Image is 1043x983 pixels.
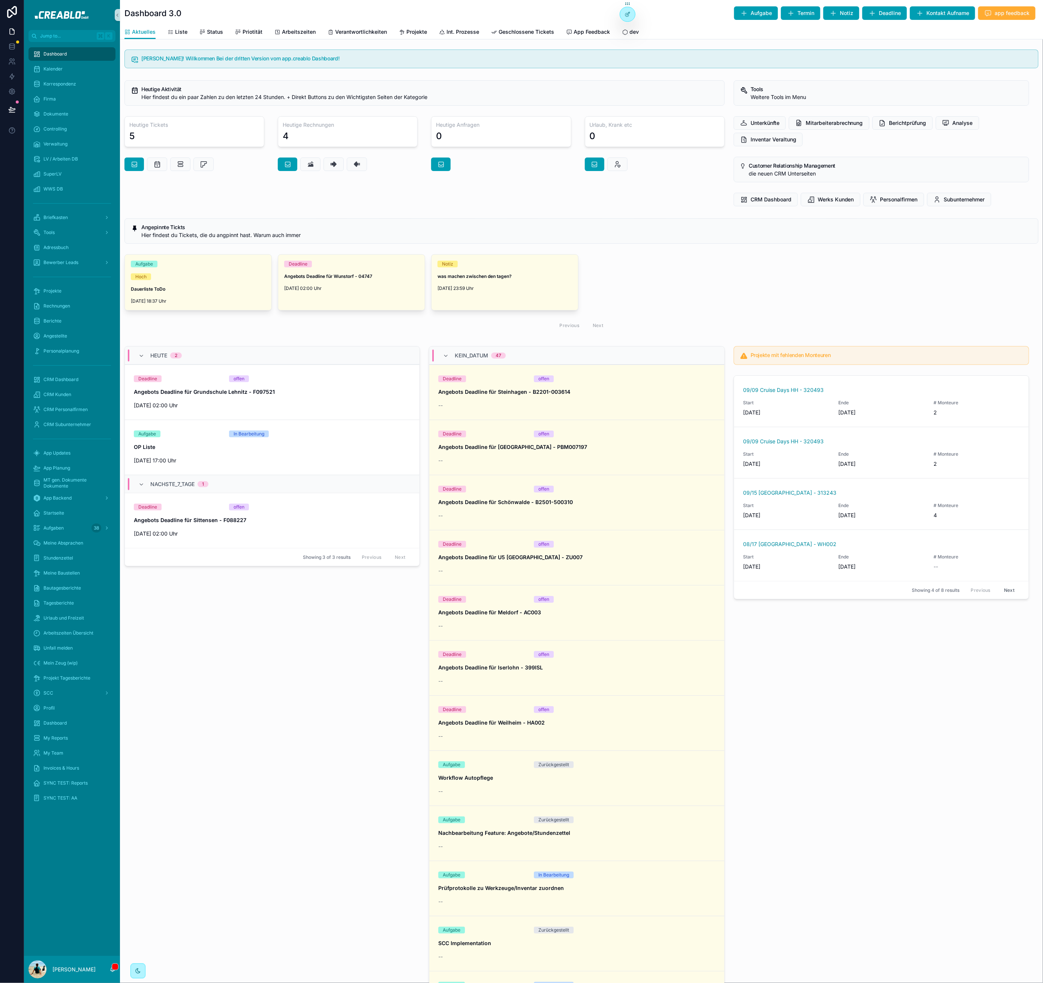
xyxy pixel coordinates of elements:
[43,422,91,428] span: CRM Subunternehmer
[28,641,115,655] a: Unfall melden
[806,119,863,127] span: Mitarbeiterabrechnung
[823,6,859,20] button: Notiz
[538,486,549,492] div: offen
[734,376,1029,427] a: 09/09 Cruise Days HH - 320493Start[DATE]Ende[DATE]# Monteure2
[43,450,70,456] span: App Updates
[28,284,115,298] a: Projekte
[438,788,443,795] span: --
[283,130,289,142] div: 4
[234,504,244,510] div: offen
[28,30,115,42] button: Jump to...K
[43,66,63,72] span: Kalender
[43,318,61,324] span: Berichte
[141,94,427,100] span: Hier findest du ein paar Zahlen zu den letzten 24 Stunden. + Direkt Buttons zu den Wichtigsten Se...
[751,119,779,127] span: Unterkünfte
[438,677,443,685] span: --
[442,261,453,267] div: Notiz
[43,660,78,666] span: Mein Zeug (wip)
[538,431,549,437] div: offen
[138,431,156,437] div: Aufgabe
[443,596,462,603] div: Deadline
[43,126,67,132] span: Controlling
[28,581,115,595] a: Bautagesberichte
[743,438,824,445] a: 09/09 Cruise Days HH - 320493
[43,230,55,236] span: Tools
[934,503,1020,509] span: # Monteure
[438,830,570,836] strong: Nachbearbeitung Feature: Angebote/Stundenzettel
[138,375,157,382] div: Deadline
[243,28,262,36] span: Priotität
[28,446,115,460] a: App Updates
[28,521,115,535] a: Aufgaben38
[28,551,115,565] a: Stundenzettel
[934,460,1020,468] span: 2
[438,402,443,409] span: --
[43,540,83,546] span: Meine Absprachen
[734,478,1029,530] a: 09/15 [GEOGRAPHIC_DATA] - 313243Start[DATE]Ende[DATE]# Monteure4
[28,299,115,313] a: Rechnungen
[28,566,115,580] a: Meine Baustellen
[30,9,114,21] img: App logo
[840,9,853,17] span: Notiz
[131,298,265,304] span: [DATE] 18:37 Uhr
[538,541,549,548] div: offen
[751,353,1023,358] h5: Projekte mit fehlenden Monteuren
[538,375,549,382] div: offen
[438,512,443,519] span: --
[443,872,460,878] div: Aufgabe
[28,536,115,550] a: Meine Absprachen
[590,130,596,142] div: 0
[743,386,824,394] span: 09/09 Cruise Days HH - 320493
[838,563,925,570] span: [DATE]
[838,512,925,519] span: [DATE]
[43,477,108,489] span: MT gen. Dokumente Dokumente
[234,431,264,437] div: In Bearbeitung
[43,645,73,651] span: Unfall melden
[438,774,493,781] strong: Workflow Autopflege
[438,444,587,450] strong: Angebots Deadline für [GEOGRAPHIC_DATA] - PBM007197
[28,418,115,431] a: CRM Subunternehmer
[28,182,115,196] a: WWS DB
[438,622,443,630] span: --
[538,706,549,713] div: offen
[743,451,829,457] span: Start
[43,392,71,398] span: CRM Kunden
[28,656,115,670] a: Mein Zeug (wip)
[749,163,1023,168] h5: Customer Relationship Management
[743,409,829,416] span: [DATE]
[43,495,72,501] span: App Backend
[622,25,639,40] a: dev
[743,489,836,497] a: 09/15 [GEOGRAPHIC_DATA] - 313243
[429,861,724,916] a: AufgabeIn BearbeitungPrüfprotokolle zu Werkzeuge/Inventar zuordnen--
[150,352,167,359] span: HEUTE
[751,93,1023,101] div: Weitere Tools im Menu
[28,761,115,775] a: Invoices & Hours
[278,254,425,311] a: DeadlineAngebots Deadline für Wunstorf - 04747[DATE] 02:00 Uhr
[124,25,156,39] a: Aktuelles
[438,609,541,615] strong: Angebots Deadline für Meldorf - AC003
[443,816,460,823] div: Aufgabe
[443,706,462,713] div: Deadline
[125,420,420,475] a: AufgabeIn BearbeitungOP Liste[DATE] 17:00 Uhr
[751,196,791,203] span: CRM Dashboard
[43,780,88,786] span: SYNC TEST: Reports
[749,170,816,177] span: die neuen CRM Unterseiten
[934,563,938,570] span: --
[28,701,115,715] a: Profil
[439,25,479,40] a: Int. Prozesse
[743,563,829,570] span: [DATE]
[175,28,187,36] span: Liste
[566,25,610,40] a: App Feedback
[438,285,572,291] span: [DATE] 23:59 Uhr
[43,795,77,801] span: SYNC TEST: AA
[28,791,115,805] a: SYNC TEST: AA
[28,403,115,416] a: CRM Personalfirmen
[538,927,569,933] div: Zurückgestellt
[43,96,56,102] span: Firma
[978,6,1036,20] button: app feedback
[28,77,115,91] a: Korrespondenz
[438,389,570,395] strong: Angebots Deadline für Steinhagen - B2201-003614
[28,476,115,490] a: MT gen. Dokumente Dokumente
[28,211,115,224] a: Briefkasten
